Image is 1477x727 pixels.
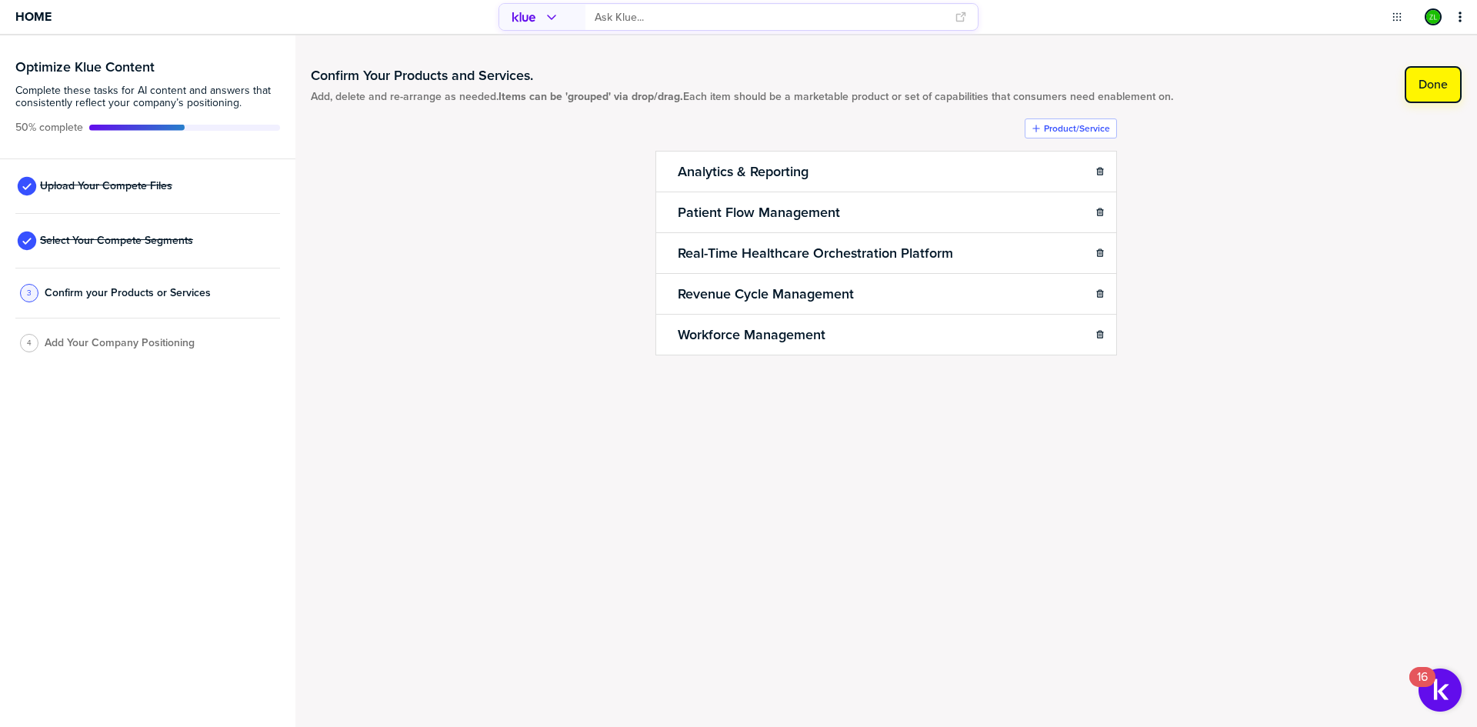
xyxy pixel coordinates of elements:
span: Home [15,10,52,23]
label: Done [1419,77,1448,92]
h1: Confirm Your Products and Services. [311,66,1173,85]
span: Add, delete and re-arrange as needed. Each item should be a marketable product or set of capabili... [311,91,1173,103]
li: Real-Time Healthcare Orchestration Platform [655,232,1117,274]
span: Upload Your Compete Files [40,180,172,192]
span: Select Your Compete Segments [40,235,193,247]
h2: Patient Flow Management [675,202,843,223]
img: 68efa1eb0dd1966221c28eaef6eec194-sml.png [1426,10,1440,24]
div: 16 [1417,677,1428,697]
h2: Real-Time Healthcare Orchestration Platform [675,242,956,264]
button: Product/Service [1025,118,1117,138]
strong: Items can be 'grouped' via drop/drag. [498,88,683,105]
button: Open Drop [1389,9,1405,25]
div: Zev L. [1425,8,1442,25]
li: Patient Flow Management [655,192,1117,233]
input: Ask Klue... [595,5,945,30]
span: Add Your Company Positioning [45,337,195,349]
span: Active [15,122,83,134]
label: Product/Service [1044,122,1110,135]
li: Workforce Management [655,314,1117,355]
span: 4 [27,337,32,348]
h2: Analytics & Reporting [675,161,812,182]
h3: Optimize Klue Content [15,60,280,74]
li: Analytics & Reporting [655,151,1117,192]
a: Edit Profile [1423,7,1443,27]
span: Confirm your Products or Services [45,287,211,299]
button: Done [1405,66,1462,103]
button: Open Resource Center, 16 new notifications [1419,669,1462,712]
span: 3 [27,287,32,298]
h2: Revenue Cycle Management [675,283,857,305]
h2: Workforce Management [675,324,829,345]
li: Revenue Cycle Management [655,273,1117,315]
span: Complete these tasks for AI content and answers that consistently reflect your company’s position... [15,85,280,109]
